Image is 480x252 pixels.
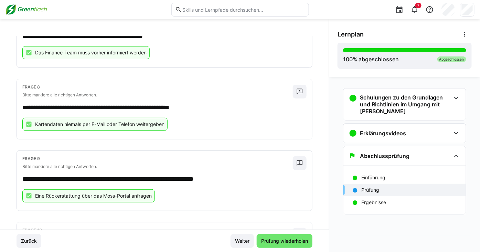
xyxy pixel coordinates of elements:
h3: Schulungen zu den Grundlagen und Richtlinien im Umgang mit [PERSON_NAME] [360,94,451,115]
p: Das Finance-Team muss vorher informiert werden [35,49,147,56]
p: Prüfung [361,187,379,193]
h4: Frage 8 [22,85,293,90]
h3: Erklärungsvideos [360,130,406,137]
span: Lernplan [338,31,364,38]
p: Bitte markiere alle richtigen Antworten. [22,92,293,98]
span: Zurück [20,238,38,244]
span: 100 [343,56,353,63]
p: Ergebnisse [361,199,386,206]
span: Prüfung wiederholen [260,238,309,244]
span: 7 [417,3,419,8]
h4: Frage 10 [22,228,293,233]
button: Weiter [231,234,254,248]
div: % abgeschlossen [343,55,399,63]
div: Abgeschlossen [437,56,466,62]
p: Kartendaten niemals per E-Mail oder Telefon weitergeben [35,121,164,128]
span: Weiter [234,238,250,244]
p: Eine Rückerstattung über das Moss-Portal anfragen [35,192,152,199]
button: Prüfung wiederholen [257,234,312,248]
p: Bitte markiere alle richtigen Antworten. [22,164,293,169]
p: Einführung [361,174,385,181]
button: Zurück [17,234,41,248]
h3: Abschlussprüfung [360,153,409,159]
h4: Frage 9 [22,156,293,161]
input: Skills und Lernpfade durchsuchen… [182,7,305,13]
